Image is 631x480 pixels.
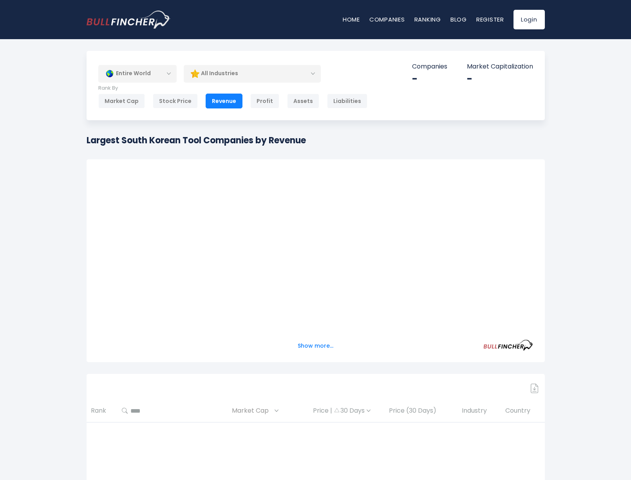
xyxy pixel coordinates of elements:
[206,94,242,108] div: Revenue
[369,15,405,23] a: Companies
[184,65,321,83] div: All Industries
[303,407,380,415] div: Price | 30 Days
[467,73,533,85] div: -
[412,73,447,85] div: -
[98,65,177,83] div: Entire World
[513,10,545,29] a: Login
[414,15,441,23] a: Ranking
[232,405,273,417] span: Market Cap
[287,94,319,108] div: Assets
[98,94,145,108] div: Market Cap
[343,15,360,23] a: Home
[87,11,171,29] a: Go to homepage
[293,339,338,352] button: Show more...
[87,11,171,29] img: bullfincher logo
[385,399,457,422] th: Price (30 Days)
[87,134,306,147] h1: Largest South Korean Tool Companies by Revenue
[98,85,367,92] p: Rank By
[87,399,118,422] th: Rank
[467,63,533,71] p: Market Capitalization
[327,94,367,108] div: Liabilities
[476,15,504,23] a: Register
[412,63,447,71] p: Companies
[450,15,467,23] a: Blog
[250,94,279,108] div: Profit
[153,94,198,108] div: Stock Price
